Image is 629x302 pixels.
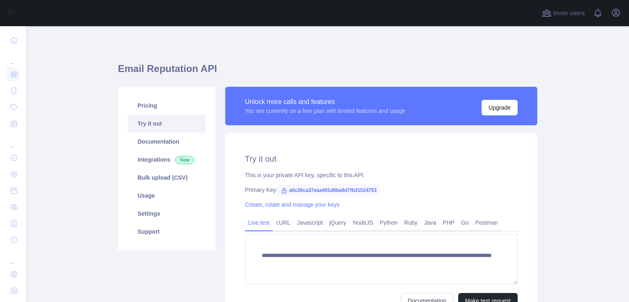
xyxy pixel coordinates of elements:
[128,115,206,133] a: Try it out
[245,107,405,115] div: You are currently on a free plan with limited features and usage
[128,169,206,187] a: Bulk upload (CSV)
[472,216,501,229] a: Postman
[421,216,440,229] a: Java
[245,97,405,107] div: Unlock more calls and features
[376,216,401,229] a: Python
[7,133,20,149] div: ...
[273,216,294,229] a: cURL
[128,151,206,169] a: Integrations New
[7,249,20,265] div: ...
[118,62,537,82] h1: Email Reputation API
[245,153,518,165] h2: Try it out
[128,205,206,223] a: Settings
[245,171,518,179] div: This is your private API key, specific to this API.
[245,186,518,194] div: Primary Key:
[245,201,339,208] a: Create, rotate and manage your keys
[482,100,518,115] button: Upgrade
[401,216,421,229] a: Ruby
[128,97,206,115] a: Pricing
[128,187,206,205] a: Usage
[278,184,380,196] span: a0c26ca37eaa491d8ba6d7fb31524753
[553,9,585,18] span: Invite users
[128,133,206,151] a: Documentation
[294,216,326,229] a: Javascript
[128,223,206,241] a: Support
[175,156,194,164] span: New
[326,216,349,229] a: jQuery
[7,49,20,65] div: ...
[458,216,472,229] a: Go
[245,216,273,229] a: Live test
[349,216,376,229] a: NodeJS
[439,216,458,229] a: PHP
[540,7,586,20] button: Invite users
